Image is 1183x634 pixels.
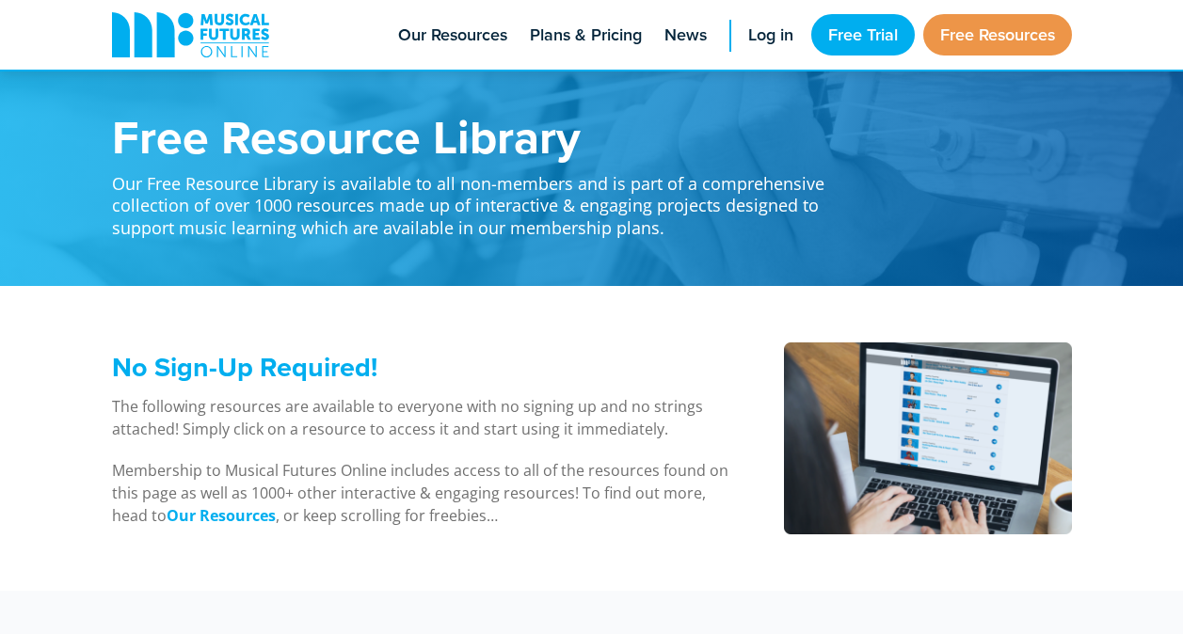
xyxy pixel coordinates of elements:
[112,395,736,440] p: The following resources are available to everyone with no signing up and no strings attached! Sim...
[112,113,846,160] h1: Free Resource Library
[748,23,793,48] span: Log in
[167,505,276,527] a: Our Resources
[167,505,276,526] strong: Our Resources
[530,23,642,48] span: Plans & Pricing
[112,347,377,387] span: No Sign-Up Required!
[664,23,707,48] span: News
[112,160,846,239] p: Our Free Resource Library is available to all non-members and is part of a comprehensive collecti...
[112,459,736,527] p: Membership to Musical Futures Online includes access to all of the resources found on this page a...
[923,14,1072,55] a: Free Resources
[398,23,507,48] span: Our Resources
[811,14,915,55] a: Free Trial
